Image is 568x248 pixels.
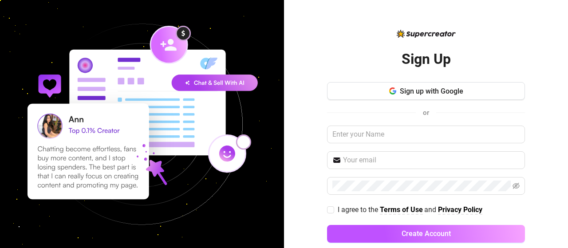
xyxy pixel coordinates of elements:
[380,205,423,214] strong: Terms of Use
[402,229,451,238] span: Create Account
[380,205,423,215] a: Terms of Use
[397,30,456,38] img: logo-BBDzfeDw.svg
[424,205,438,214] span: and
[327,126,525,143] input: Enter your Name
[327,225,525,243] button: Create Account
[402,50,451,68] h2: Sign Up
[338,205,380,214] span: I agree to the
[513,182,520,189] span: eye-invisible
[400,87,463,95] span: Sign up with Google
[327,82,525,100] button: Sign up with Google
[438,205,482,214] strong: Privacy Policy
[438,205,482,215] a: Privacy Policy
[423,109,429,117] span: or
[343,155,520,165] input: Your email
